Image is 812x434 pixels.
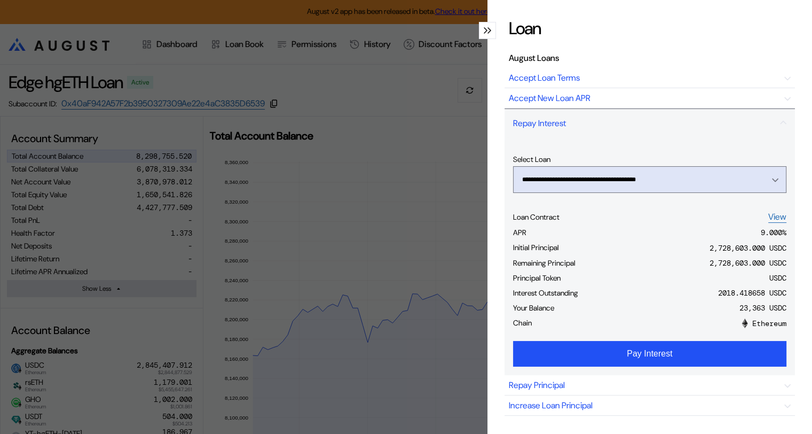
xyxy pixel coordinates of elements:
div: 2,728,603.000 USDC [709,243,786,253]
div: Chain [513,318,532,328]
div: APR [513,228,526,237]
div: Repay Interest [513,118,566,129]
img: 1 [740,319,750,328]
div: 9.000 % [761,228,786,237]
div: Principal Token [513,273,561,283]
div: Initial Principal [513,243,559,252]
div: Ethereum [740,319,786,328]
a: View [768,211,786,223]
div: Interest Outstanding [513,288,578,298]
div: Loan [509,17,541,40]
div: USDC [769,273,786,283]
div: Loan Contract [513,212,559,222]
div: 2018.418658 USDC [718,288,786,298]
div: Remaining Principal [513,258,576,268]
div: August Loans [509,52,559,64]
div: Accept New Loan APR [509,92,590,104]
div: 2,728,603.000 USDC [709,258,786,268]
div: Select Loan [513,154,786,164]
div: 23,363 USDC [739,303,786,313]
div: Increase Loan Principal [509,400,593,411]
div: Your Balance [513,303,554,313]
button: Pay Interest [513,341,786,367]
div: Accept Loan Terms [509,72,580,83]
button: Open menu [513,166,786,193]
div: Repay Principal [509,379,565,391]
